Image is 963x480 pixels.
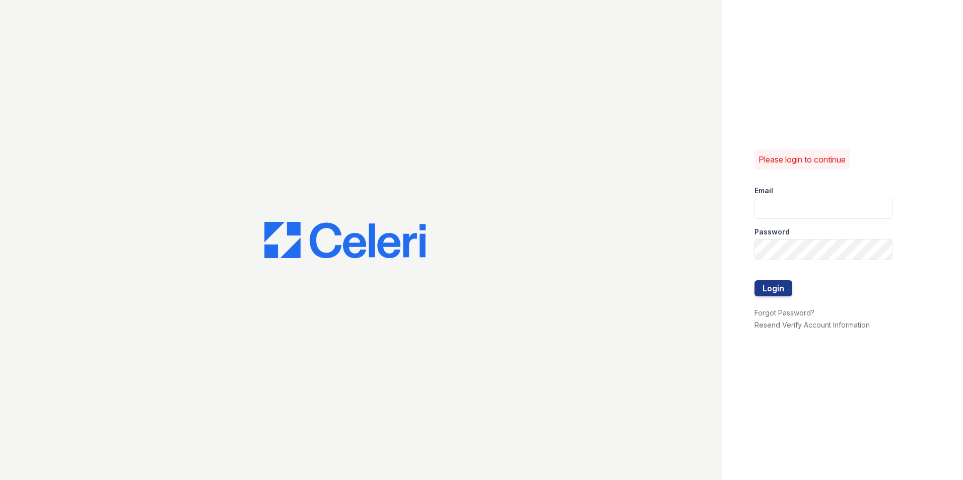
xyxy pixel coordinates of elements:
label: Password [754,227,790,237]
button: Login [754,280,792,296]
label: Email [754,186,773,196]
p: Please login to continue [759,153,846,166]
a: Forgot Password? [754,308,814,317]
a: Resend Verify Account Information [754,321,870,329]
img: CE_Logo_Blue-a8612792a0a2168367f1c8372b55b34899dd931a85d93a1a3d3e32e68fde9ad4.png [264,222,426,258]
